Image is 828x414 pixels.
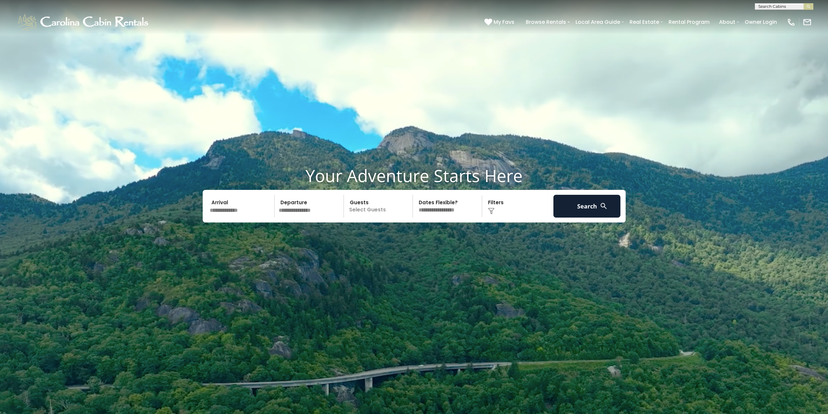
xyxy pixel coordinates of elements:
[494,18,514,26] span: My Favs
[16,12,151,32] img: White-1-1-2.png
[626,16,662,28] a: Real Estate
[787,18,796,27] img: phone-regular-white.png
[5,165,823,186] h1: Your Adventure Starts Here
[346,195,413,218] p: Select Guests
[572,16,623,28] a: Local Area Guide
[488,208,495,214] img: filter--v1.png
[553,195,621,218] button: Search
[523,16,569,28] a: Browse Rentals
[741,16,780,28] a: Owner Login
[716,16,739,28] a: About
[665,16,713,28] a: Rental Program
[803,18,812,27] img: mail-regular-white.png
[600,202,608,210] img: search-regular-white.png
[484,18,516,26] a: My Favs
